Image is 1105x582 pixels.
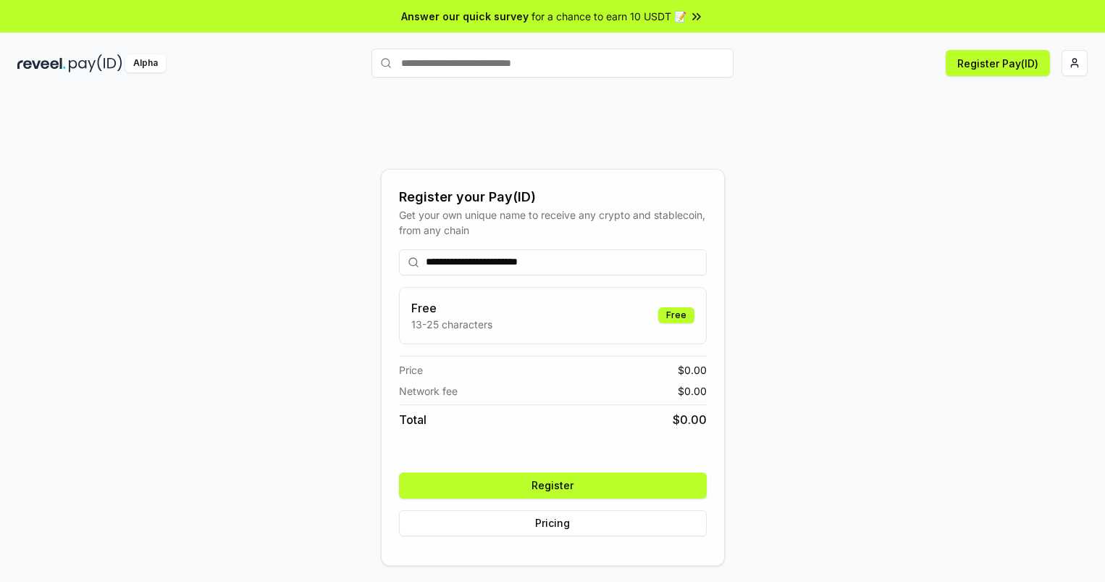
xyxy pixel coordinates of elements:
[399,510,707,536] button: Pricing
[399,473,707,499] button: Register
[125,54,166,72] div: Alpha
[411,299,492,317] h3: Free
[17,54,66,72] img: reveel_dark
[946,50,1050,76] button: Register Pay(ID)
[401,9,529,24] span: Answer our quick survey
[532,9,686,24] span: for a chance to earn 10 USDT 📝
[399,411,427,428] span: Total
[399,187,707,207] div: Register your Pay(ID)
[399,362,423,378] span: Price
[399,207,707,238] div: Get your own unique name to receive any crypto and stablecoin, from any chain
[399,383,458,399] span: Network fee
[673,411,707,428] span: $ 0.00
[678,362,707,378] span: $ 0.00
[411,317,492,332] p: 13-25 characters
[69,54,122,72] img: pay_id
[678,383,707,399] span: $ 0.00
[658,307,694,323] div: Free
